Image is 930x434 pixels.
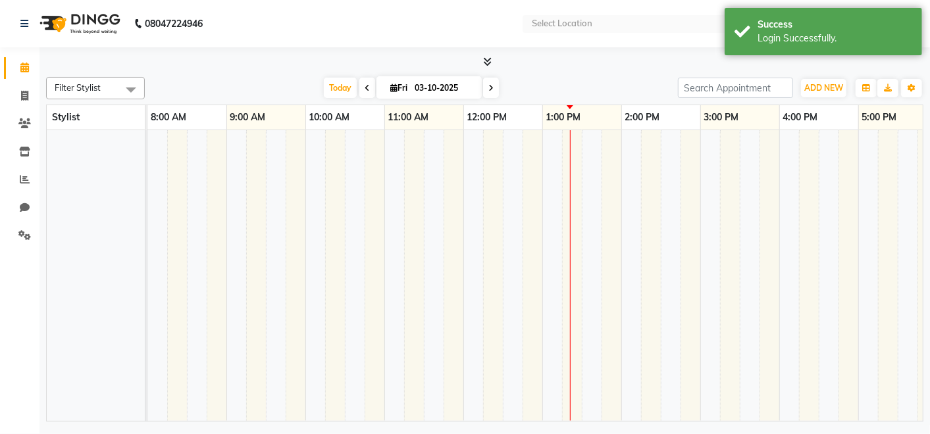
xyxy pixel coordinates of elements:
div: Success [758,18,912,32]
img: logo [34,5,124,42]
a: 5:00 PM [859,108,900,127]
input: Search Appointment [678,78,793,98]
a: 4:00 PM [780,108,821,127]
a: 10:00 AM [306,108,353,127]
button: ADD NEW [801,79,846,97]
span: Stylist [52,111,80,123]
b: 08047224946 [145,5,203,42]
a: 3:00 PM [701,108,742,127]
span: ADD NEW [804,83,843,93]
div: Select Location [532,17,592,30]
span: Filter Stylist [55,82,101,93]
a: 11:00 AM [385,108,432,127]
span: Today [324,78,357,98]
div: Login Successfully. [758,32,912,45]
input: 2025-10-03 [411,78,477,98]
a: 12:00 PM [464,108,511,127]
a: 9:00 AM [227,108,269,127]
a: 8:00 AM [147,108,190,127]
a: 1:00 PM [543,108,584,127]
span: Fri [387,83,411,93]
a: 2:00 PM [622,108,663,127]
